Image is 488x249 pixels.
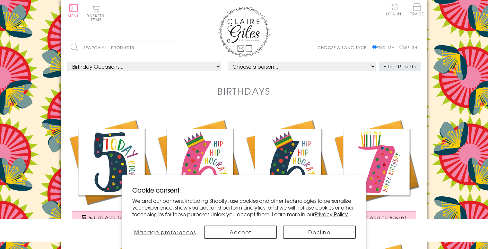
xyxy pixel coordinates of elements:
[156,118,244,206] img: Birthday Card, Age 6 - Pink, Hip Hip Hoorah!!!, Embellished with pompoms
[72,211,152,223] button: £3.75 Add to Basket
[410,3,424,16] span: Trade
[399,45,417,50] label: Welsh
[372,45,398,50] label: English
[332,118,421,206] img: Birthday Card, Age 7 - Pink, 7 Happy Birthday, Embellished with pompoms
[283,226,356,239] button: Decline
[244,118,332,229] a: Birthday Card, Age 6 - Blue, Hip Hip Hoorah!!!, Embellished with pompoms £3.75 Add to Basket
[318,45,371,50] p: Choose a language:
[156,118,244,229] a: Birthday Card, Age 6 - Pink, Hip Hip Hoorah!!!, Embellished with pompoms £3.75 Add to Basket
[337,211,416,223] button: £3.75 Add to Basket
[204,226,277,239] button: Accept
[217,84,271,98] h1: Birthdays
[134,228,196,236] span: Manage preferences
[89,214,142,220] span: £3.75 Add to Basket
[399,45,403,49] input: Welsh
[173,40,180,55] input: Search
[90,13,104,22] span: 0 items
[132,197,356,217] p: We and our partners, including Shopify, use cookies and other technologies to personalize your ex...
[67,4,80,18] button: Menu
[354,214,406,220] span: £3.75 Add to Basket
[410,3,424,17] a: Trade
[67,118,156,229] a: Birthday Card, Age 5 - Blue, 5 Today, Hooray!!!, Embellished with pompoms £3.75 Add to Basket
[67,13,80,19] span: Menu
[244,118,332,206] img: Birthday Card, Age 6 - Blue, Hip Hip Hoorah!!!, Embellished with pompoms
[379,62,421,71] button: Filter Results
[315,210,348,218] a: Privacy Policy
[67,118,156,206] img: Birthday Card, Age 5 - Blue, 5 Today, Hooray!!!, Embellished with pompoms
[132,185,356,194] h2: Cookie consent
[132,226,198,239] button: Manage preferences
[332,118,421,229] a: Birthday Card, Age 7 - Pink, 7 Happy Birthday, Embellished with pompoms £3.75 Add to Basket
[218,6,270,57] img: Claire Giles Greetings Cards
[372,45,377,49] input: English
[87,5,104,21] button: Basket0 items
[67,40,180,55] input: Search all products
[386,3,401,16] a: Log In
